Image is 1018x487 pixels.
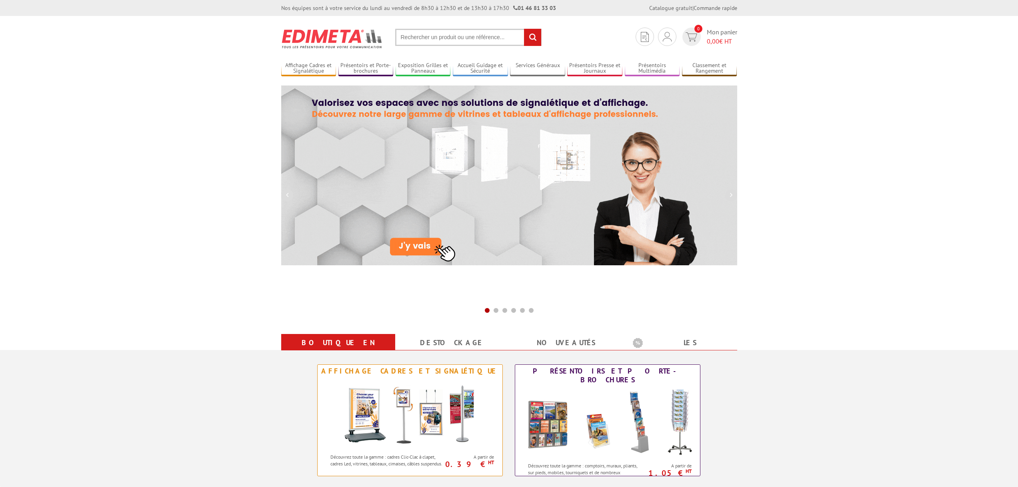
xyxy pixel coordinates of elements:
span: € HT [707,37,737,46]
a: Présentoirs et Porte-brochures [338,62,394,75]
div: Affichage Cadres et Signalétique [320,367,500,376]
a: Commande rapide [694,4,737,12]
strong: 01 46 81 33 03 [513,4,556,12]
sup: HT [488,459,494,466]
span: 0,00 [707,37,719,45]
img: Affichage Cadres et Signalétique [336,378,484,449]
a: Affichage Cadres et Signalétique [281,62,336,75]
a: Catalogue gratuit [649,4,692,12]
sup: HT [686,468,692,475]
span: Mon panier [707,28,737,46]
p: Découvrez toute la gamme : cadres Clic-Clac à clapet, cadres Led, vitrines, tableaux, cimaises, c... [330,453,444,467]
img: Présentoirs et Porte-brochures [520,386,696,458]
span: A partir de [644,463,692,469]
img: devis rapide [641,32,649,42]
a: Destockage [405,336,500,350]
a: Classement et Rangement [682,62,737,75]
img: Présentoir, panneau, stand - Edimeta - PLV, affichage, mobilier bureau, entreprise [281,24,383,54]
div: | [649,4,737,12]
span: 0 [694,25,702,33]
a: Les promotions [633,336,728,364]
b: Les promotions [633,336,733,352]
input: Rechercher un produit ou une référence... [395,29,542,46]
a: Services Généraux [510,62,565,75]
a: Présentoirs Multimédia [625,62,680,75]
a: nouveautés [519,336,614,350]
img: devis rapide [663,32,672,42]
a: Présentoirs Presse et Journaux [567,62,622,75]
div: Nos équipes sont à votre service du lundi au vendredi de 8h30 à 12h30 et de 13h30 à 17h30 [281,4,556,12]
a: Accueil Guidage et Sécurité [453,62,508,75]
p: 0.39 € [443,462,494,467]
div: Présentoirs et Porte-brochures [517,367,698,384]
a: Affichage Cadres et Signalétique Affichage Cadres et Signalétique Découvrez toute la gamme : cadr... [317,364,503,476]
img: devis rapide [686,32,697,42]
p: Découvrez toute la gamme : comptoirs, muraux, pliants, sur pieds, mobiles, tourniquets et de nomb... [528,462,642,483]
input: rechercher [524,29,541,46]
a: Exposition Grilles et Panneaux [396,62,451,75]
a: Boutique en ligne [291,336,386,364]
a: devis rapide 0 Mon panier 0,00€ HT [680,28,737,46]
a: Présentoirs et Porte-brochures Présentoirs et Porte-brochures Découvrez toute la gamme : comptoir... [515,364,700,476]
span: A partir de [447,454,494,460]
p: 1.05 € [640,471,692,475]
